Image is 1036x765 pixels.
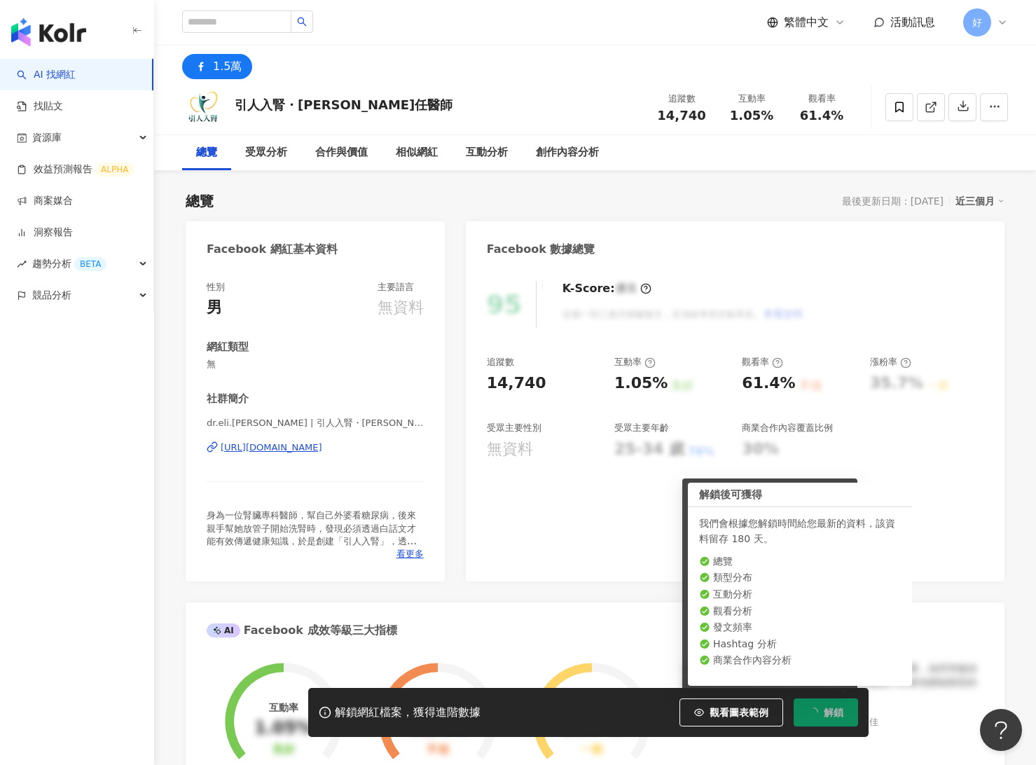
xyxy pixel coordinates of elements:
[207,392,249,406] div: 社群簡介
[657,108,705,123] span: 14,740
[74,257,106,271] div: BETA
[614,422,669,434] div: 受眾主要年齡
[487,422,541,434] div: 受眾主要性別
[688,483,912,507] div: 解鎖後可獲得
[742,422,833,434] div: 商業合作內容覆蓋比例
[207,510,417,572] span: 身為一位腎臟專科醫師，幫自己外婆看糖尿病，後來親手幫她放管子開始洗腎時，發現必須透過白話文才能有效傳遞健康知識，於是創建「引人入腎」，透過Podcast節目及YouTube將醫學常識分享給大家，...
[207,281,225,294] div: 性別
[890,15,935,29] span: 活動訊息
[378,281,414,294] div: 主要語言
[196,144,217,161] div: 總覽
[487,356,514,368] div: 追蹤數
[955,192,1004,210] div: 近三個月
[207,441,424,454] a: [URL][DOMAIN_NAME]
[272,743,295,757] div: 良好
[725,92,778,106] div: 互動率
[17,226,73,240] a: 洞察報告
[17,99,63,113] a: 找貼文
[742,356,783,368] div: 觀看率
[699,516,901,546] div: 我們會根據您解鎖時間給您最新的資料，該資料留存 180 天。
[487,439,533,460] div: 無資料
[17,68,76,82] a: searchAI 找網紅
[396,144,438,161] div: 相似網紅
[182,54,252,79] button: 1.5萬
[315,144,368,161] div: 合作與價值
[972,15,982,30] span: 好
[581,743,603,757] div: 一般
[699,555,901,569] li: 總覽
[699,605,901,619] li: 觀看分析
[794,698,858,726] button: 解鎖
[207,417,424,429] span: dr.eli.[PERSON_NAME] | 引人入腎・[PERSON_NAME]任醫師 | dr.eli.[PERSON_NAME]
[699,654,901,668] li: 商業合作內容分析
[730,109,773,123] span: 1.05%
[699,571,901,585] li: 類型分布
[614,356,656,368] div: 互動率
[186,191,214,211] div: 總覽
[614,373,668,394] div: 1.05%
[17,163,134,177] a: 效益預測報告ALPHA
[655,92,708,106] div: 追蹤數
[32,122,62,153] span: 資源庫
[536,144,599,161] div: 創作內容分析
[207,297,222,319] div: 男
[235,96,453,113] div: 引人入腎・[PERSON_NAME]任醫師
[221,441,322,454] div: [URL][DOMAIN_NAME]
[699,588,901,602] li: 互動分析
[842,195,944,207] div: 最後更新日期：[DATE]
[245,144,287,161] div: 受眾分析
[213,57,242,76] div: 1.5萬
[207,358,424,371] span: 無
[800,109,843,123] span: 61.4%
[32,280,71,311] span: 競品分析
[427,743,449,757] div: 不佳
[396,548,424,560] span: 看更多
[17,259,27,269] span: rise
[487,242,595,257] div: Facebook 數據總覽
[699,637,901,652] li: Hashtag 分析
[207,623,397,638] div: Facebook 成效等級三大指標
[679,698,783,726] button: 觀看圖表範例
[182,86,224,128] img: KOL Avatar
[699,621,901,635] li: 發文頻率
[378,297,424,319] div: 無資料
[824,707,843,718] span: 解鎖
[11,18,86,46] img: logo
[795,92,848,106] div: 觀看率
[487,373,546,394] div: 14,740
[562,281,651,296] div: K-Score :
[207,242,338,257] div: Facebook 網紅基本資料
[870,356,911,368] div: 漲粉率
[742,373,795,394] div: 61.4%
[335,705,481,720] div: 解鎖網紅檔案，獲得進階數據
[710,707,768,718] span: 觀看圖表範例
[207,340,249,354] div: 網紅類型
[784,15,829,30] span: 繁體中文
[297,17,307,27] span: search
[466,144,508,161] div: 互動分析
[32,248,106,280] span: 趨勢分析
[17,194,73,208] a: 商案媒合
[207,623,240,637] div: AI
[807,706,820,719] span: loading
